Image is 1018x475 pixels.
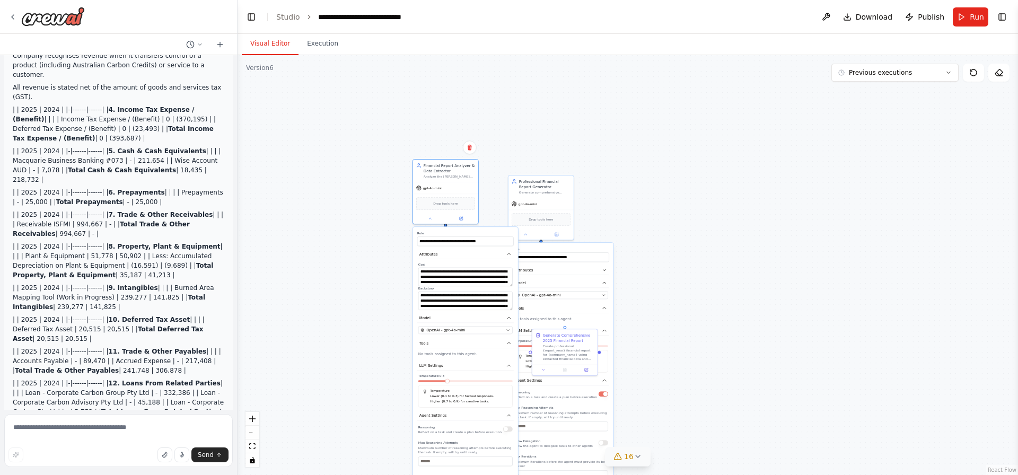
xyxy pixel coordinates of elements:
[108,284,157,292] strong: 9. Intangibles
[515,328,539,333] span: LLM Settings
[529,217,553,222] span: Drop tools here
[514,316,608,322] p: No tools assigned to this agent.
[970,12,984,22] span: Run
[21,7,85,26] img: Logo
[108,189,164,196] strong: 6. Prepayments
[995,10,1010,24] button: Show right sidebar
[463,140,477,154] button: Delete node
[513,265,609,275] button: Attributes
[514,390,530,394] span: Reasoning
[514,406,608,410] label: Max Reasoning Attempts
[212,38,229,51] button: Start a new chat
[988,467,1016,473] a: React Flow attribution
[245,439,259,453] button: fit view
[424,174,475,179] div: Analyze the [PERSON_NAME] Planet Systems Pty Ltd 2025 financial statements data provided in the c...
[8,447,23,462] button: Improve this prompt
[417,231,514,235] label: Role
[430,399,508,404] p: Higher (0.7 to 0.9) for creative tasks.
[577,367,595,373] button: Open in side panel
[418,430,502,434] p: Reflect on a task and create a plan before execution
[417,249,514,259] button: Attributes
[13,347,224,375] p: | | 2025 | 2024 | |-|------|------| | | | | | Accounts Payable | - | 89,470 | | Accrued Expense |...
[918,12,944,22] span: Publish
[418,351,513,357] p: No tools assigned to this agent.
[446,215,476,222] button: Open in side panel
[418,425,435,429] span: Reasoning
[513,278,609,288] button: Model
[541,231,572,237] button: Open in side panel
[514,395,597,399] p: Reflect on a task and create a plan before execution
[426,328,465,333] span: OpenAI - gpt-4o-mini
[514,339,540,343] span: Temperature: 0.3
[433,201,458,206] span: Drop tools here
[831,64,959,82] button: Previous executions
[417,411,514,421] button: Agent Settings
[13,188,224,207] p: | | 2025 | 2024 | |-|------|------| | | | | | Prepayments | - | 25,000 | | | - | 25,000 |
[418,286,513,291] label: Backstory
[418,446,513,454] p: Maximum number of reasoning attempts before executing the task. If empty, will try until ready.
[856,12,893,22] span: Download
[515,280,526,286] span: Model
[419,413,447,418] span: Agent Settings
[244,10,259,24] button: Hide left sidebar
[56,198,123,206] strong: Total Prepayments
[518,354,603,358] h5: Temperature
[532,329,598,376] div: Generate Comprehensive 2025 Financial ReportCreate professional {report_year} financial report fo...
[191,447,229,462] button: Send
[519,179,571,189] div: Professional Financial Report Generator
[157,447,172,462] button: Upload files
[419,340,428,346] span: Tools
[108,243,220,250] strong: 8. Property, Plant & Equipment
[953,7,988,27] button: Run
[68,166,176,174] strong: Total Cash & Cash Equivalents
[245,412,259,426] button: zoom in
[515,378,542,383] span: Agent Settings
[514,291,608,299] button: OpenAI - gpt-4o-mini
[418,326,513,334] button: OpenAI - gpt-4o-mini
[417,361,514,371] button: LLM Settings
[15,367,119,374] strong: Total Trade & Other Payables
[624,451,634,462] span: 16
[605,447,651,467] button: 16
[413,159,479,224] div: Financial Report Analyzer & Data ExtractorAnalyze the [PERSON_NAME] Planet Systems Pty Ltd 2025 f...
[554,367,576,373] button: No output available
[519,190,571,195] div: Generate comprehensive {report_year} financial reports for {company_name} incorporating comparati...
[418,441,513,445] label: Max Reasoning Attempts
[522,293,560,298] span: OpenAI - gpt-4o-mini
[13,221,190,237] strong: Total Trade & Other Receivables
[245,412,259,467] div: React Flow controls
[108,147,206,155] strong: 5. Cash & Cash Equivalents
[108,211,213,218] strong: 7. Trade & Other Receivables
[276,13,300,21] a: Studio
[423,186,442,190] span: gpt-4o-mini
[108,316,190,323] strong: 10. Deferred Tax Asset
[198,451,214,459] span: Send
[13,210,224,239] p: | | 2025 | 2024 | |-|------|------| | | | | | Receivable ISFMI | 994,667 | - | | | 994,667 | - |
[417,338,514,348] button: Tools
[418,262,513,267] label: Goal
[508,175,574,240] div: Professional Financial Report GeneratorGenerate comprehensive {report_year} financial reports for...
[515,267,533,272] span: Attributes
[13,146,224,184] p: | | 2025 | 2024 | |-|------|------| | | | | | Macquarie Business Banking #073 | - | 211,654 | | W...
[108,380,220,387] strong: 12. Loans From Related Parties
[519,202,537,206] span: gpt-4o-mini
[419,363,443,368] span: LLM Settings
[245,453,259,467] button: toggle interactivity
[525,359,603,364] p: Lower (0.1 to 0.3) for factual responses.
[182,38,207,51] button: Switch to previous chat
[513,303,609,313] button: Tools
[418,374,445,378] span: Temperature: 0.3
[276,12,425,22] nav: breadcrumb
[514,460,608,468] p: Maximum iterations before the agent must provide its best answer
[514,444,593,448] p: Allow the agent to delegate tasks to other agents
[514,411,608,419] p: Maximum number of reasoning attempts before executing the task. If empty, will try until ready.
[13,315,224,344] p: | | 2025 | 2024 | |-|------|------| | | | | | Deferred Tax Asset | 20,515 | 20,515 | | | 20,515 |...
[419,315,431,321] span: Model
[901,7,949,27] button: Publish
[13,379,224,426] p: | | 2025 | 2024 | |-|------|------| | | | | | Loan - Corporate Carbon Group Pty Ltd | - | 332,386...
[543,332,594,343] div: Generate Comprehensive 2025 Financial Report
[543,344,594,361] div: Create professional {report_year} financial report for {company_name} using extracted financial d...
[515,305,524,311] span: Tools
[13,83,224,102] p: All revenue is stated net of the amount of goods and services tax (GST).
[13,326,204,342] strong: Total Deferred Tax Asset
